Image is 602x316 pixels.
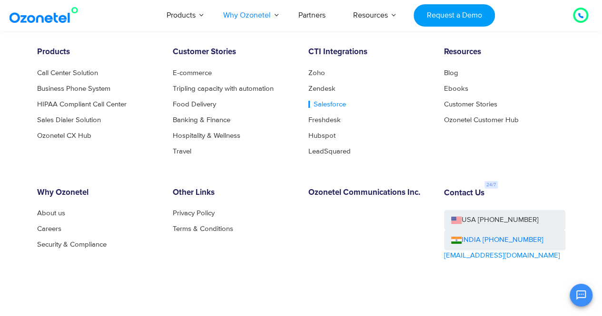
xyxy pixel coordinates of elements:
a: Privacy Policy [173,210,215,217]
h6: Products [37,48,158,57]
a: Call Center Solution [37,69,98,77]
a: HIPAA Compliant Call Center [37,101,127,108]
a: Tripling capacity with automation [173,85,274,92]
h6: Contact Us [444,189,484,198]
button: Open chat [570,284,592,306]
img: ind-flag.png [451,237,462,244]
a: Blog [444,69,458,77]
h6: Why Ozonetel [37,188,158,198]
a: About us [37,210,65,217]
a: Sales Dialer Solution [37,116,101,124]
a: Zendesk [308,85,336,92]
a: Travel [173,148,191,155]
h6: Customer Stories [173,48,294,57]
h6: Other Links [173,188,294,198]
a: Business Phone System [37,85,110,92]
a: E-commerce [173,69,212,77]
a: Food Delivery [173,101,216,108]
a: Hospitality & Wellness [173,132,240,139]
a: Hubspot [308,132,336,139]
a: Ebooks [444,85,468,92]
img: us-flag.png [451,217,462,224]
a: Security & Compliance [37,241,107,248]
a: Request a Demo [414,4,495,27]
a: Terms & Conditions [173,225,233,232]
a: Banking & Finance [173,116,230,124]
a: USA [PHONE_NUMBER] [444,210,565,230]
a: LeadSquared [308,148,351,155]
h6: Ozonetel Communications Inc. [308,188,430,198]
a: [EMAIL_ADDRESS][DOMAIN_NAME] [444,250,560,261]
a: Salesforce [308,101,346,108]
h6: Resources [444,48,565,57]
a: INDIA [PHONE_NUMBER] [451,235,543,246]
a: Zoho [308,69,325,77]
h6: CTI Integrations [308,48,430,57]
a: Ozonetel Customer Hub [444,116,519,124]
a: Careers [37,225,61,232]
a: Customer Stories [444,101,497,108]
a: Ozonetel CX Hub [37,132,91,139]
a: Freshdesk [308,116,341,124]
